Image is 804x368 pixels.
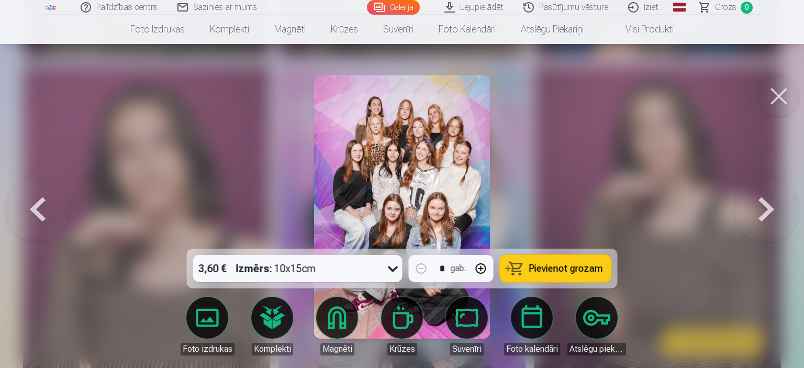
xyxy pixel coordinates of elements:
[318,15,371,44] a: Krūzes
[567,343,626,355] div: Atslēgu piekariņi
[500,255,611,282] button: Pievienot grozam
[715,1,736,14] span: Grozs
[181,343,234,355] div: Foto izdrukas
[193,255,232,282] div: 3,60 €
[252,343,293,355] div: Komplekti
[118,15,197,44] a: Foto izdrukas
[320,343,354,355] div: Magnēti
[502,297,561,355] a: Foto kalendāri
[197,15,262,44] a: Komplekti
[387,343,417,355] div: Krūzes
[450,343,484,355] div: Suvenīri
[373,297,431,355] a: Krūzes
[508,15,596,44] a: Atslēgu piekariņi
[178,297,237,355] a: Foto izdrukas
[529,264,603,273] span: Pievienot grozam
[596,15,686,44] a: Visi produkti
[438,297,496,355] a: Suvenīri
[45,4,57,10] img: /fa1
[451,262,466,275] div: gab.
[236,261,272,276] strong: Izmērs :
[243,297,301,355] a: Komplekti
[308,297,366,355] a: Magnēti
[426,15,508,44] a: Foto kalendāri
[262,15,318,44] a: Magnēti
[504,343,560,355] div: Foto kalendāri
[236,255,316,282] div: 10x15cm
[371,15,426,44] a: Suvenīri
[567,297,626,355] a: Atslēgu piekariņi
[741,2,753,14] span: 0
